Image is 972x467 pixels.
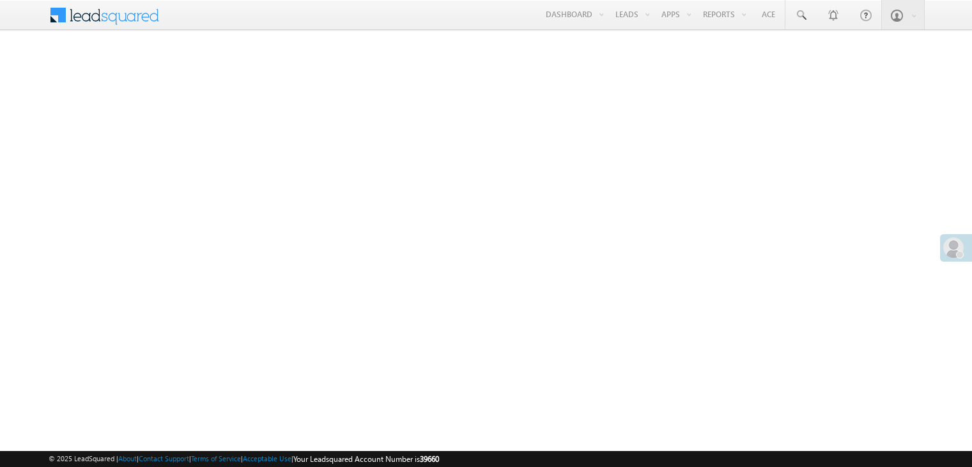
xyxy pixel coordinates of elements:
[118,454,137,463] a: About
[420,454,439,464] span: 39660
[49,453,439,465] span: © 2025 LeadSquared | | | | |
[191,454,241,463] a: Terms of Service
[243,454,291,463] a: Acceptable Use
[139,454,189,463] a: Contact Support
[293,454,439,464] span: Your Leadsquared Account Number is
